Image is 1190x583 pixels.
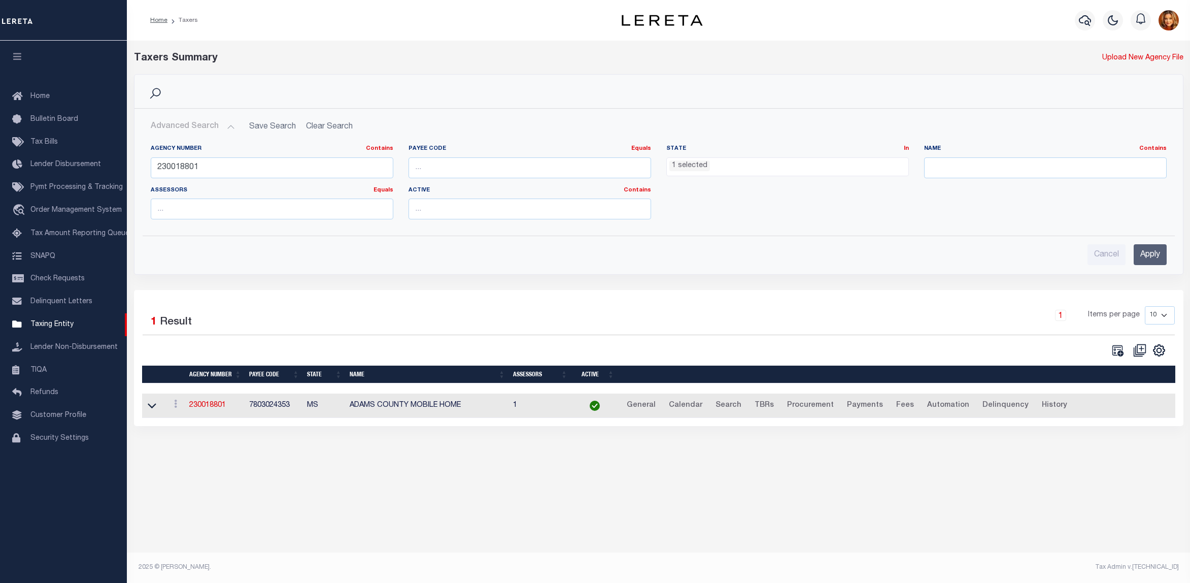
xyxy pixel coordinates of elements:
span: Refunds [30,389,58,396]
span: Check Requests [30,275,85,282]
td: MS [303,394,346,418]
span: Security Settings [30,435,89,442]
span: Taxing Entity [30,321,74,328]
div: Tax Admin v.[TECHNICAL_ID] [666,563,1179,572]
th: Agency Number: activate to sort column ascending [185,366,245,383]
td: 1 [509,394,571,418]
a: TBRs [750,398,778,414]
a: Payments [842,398,888,414]
a: Contains [624,187,651,193]
label: Payee Code [409,145,651,153]
span: Customer Profile [30,412,86,419]
a: General [622,398,660,414]
input: ... [409,157,651,178]
a: Automation [923,398,974,414]
a: Contains [366,146,393,151]
label: Assessors [151,186,393,195]
input: ... [409,199,651,219]
span: Bulletin Board [30,116,78,123]
a: In [904,146,909,151]
span: TIQA [30,366,47,373]
a: Equals [631,146,651,151]
a: Search [711,398,746,414]
span: Home [30,93,50,100]
label: Agency Number [151,145,393,153]
span: 1 [151,317,157,328]
span: Lender Disbursement [30,161,101,168]
span: Delinquent Letters [30,298,92,305]
input: ... [151,199,393,219]
input: ... [151,157,393,178]
a: Home [150,17,167,23]
input: ... [924,157,1167,178]
img: logo-dark.svg [622,15,703,26]
a: Procurement [783,398,838,414]
a: 1 [1055,310,1066,321]
a: Equals [373,187,393,193]
input: Cancel [1087,244,1126,265]
span: Tax Bills [30,139,58,146]
span: Order Management System [30,207,122,214]
th: Assessors: activate to sort column ascending [509,366,571,383]
label: State [666,145,909,153]
label: Active [409,186,651,195]
li: Taxers [167,16,198,25]
a: Contains [1139,146,1167,151]
input: Apply [1134,244,1167,265]
a: Upload New Agency File [1102,53,1183,64]
div: Taxers Summary [134,51,917,66]
a: Calendar [664,398,707,414]
a: 230018801 [189,402,226,409]
button: Advanced Search [151,117,235,137]
span: Tax Amount Reporting Queue [30,230,129,237]
span: SNAPQ [30,252,55,260]
a: History [1037,398,1072,414]
td: ADAMS COUNTY MOBILE HOME [346,394,509,418]
a: Delinquency [978,398,1033,414]
i: travel_explore [12,204,28,217]
div: 2025 © [PERSON_NAME]. [131,563,659,572]
th: Payee Code: activate to sort column ascending [245,366,303,383]
th: Name: activate to sort column ascending [346,366,509,383]
label: Name [924,145,1167,153]
th: Active: activate to sort column ascending [571,366,618,383]
th: State: activate to sort column ascending [303,366,346,383]
span: Items per page [1088,310,1140,321]
img: check-icon-green.svg [590,401,600,411]
a: Fees [892,398,919,414]
label: Result [160,314,192,331]
span: Pymt Processing & Tracking [30,184,123,191]
li: 1 selected [669,160,710,172]
td: 7803024353 [245,394,303,418]
span: Lender Non-Disbursement [30,344,118,351]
